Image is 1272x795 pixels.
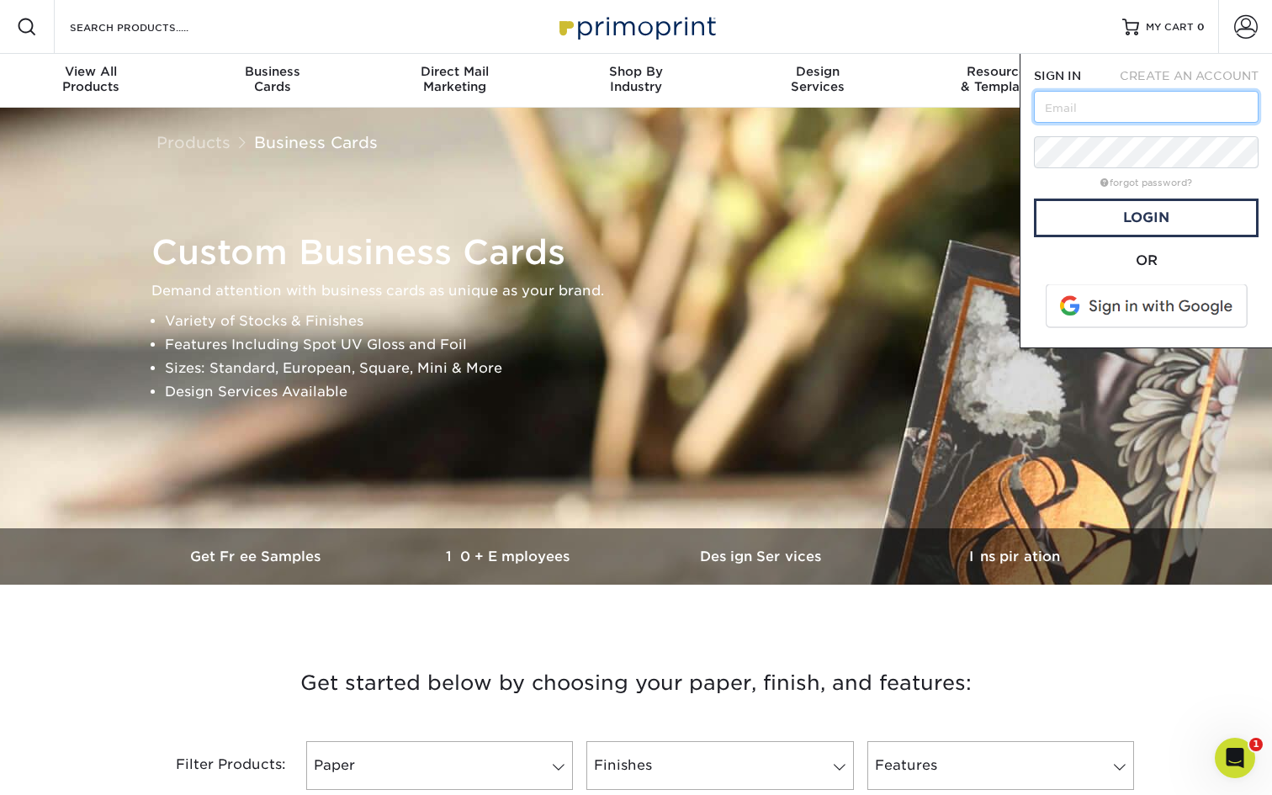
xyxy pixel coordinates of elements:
[182,54,363,108] a: BusinessCards
[727,64,909,79] span: Design
[384,528,636,585] a: 10+ Employees
[636,528,888,585] a: Design Services
[131,549,384,564] h3: Get Free Samples
[363,64,545,94] div: Marketing
[909,64,1090,79] span: Resources
[131,741,299,790] div: Filter Products:
[545,64,727,94] div: Industry
[1215,738,1255,778] iframe: Intercom live chat
[144,645,1128,721] h3: Get started below by choosing your paper, finish, and features:
[552,8,720,45] img: Primoprint
[909,64,1090,94] div: & Templates
[1034,91,1259,123] input: Email
[727,54,909,108] a: DesignServices
[151,279,1136,303] p: Demand attention with business cards as unique as your brand.
[165,380,1136,404] li: Design Services Available
[182,64,363,94] div: Cards
[151,232,1136,273] h1: Custom Business Cards
[165,333,1136,357] li: Features Including Spot UV Gloss and Foil
[182,64,363,79] span: Business
[636,549,888,564] h3: Design Services
[1197,21,1205,33] span: 0
[363,64,545,79] span: Direct Mail
[1034,199,1259,237] a: Login
[4,744,143,789] iframe: Google Customer Reviews
[131,528,384,585] a: Get Free Samples
[363,54,545,108] a: Direct MailMarketing
[254,133,378,151] a: Business Cards
[68,17,232,37] input: SEARCH PRODUCTS.....
[727,64,909,94] div: Services
[1249,738,1263,751] span: 1
[586,741,853,790] a: Finishes
[384,549,636,564] h3: 10+ Employees
[909,54,1090,108] a: Resources& Templates
[165,310,1136,333] li: Variety of Stocks & Finishes
[1034,69,1081,82] span: SIGN IN
[867,741,1134,790] a: Features
[1146,20,1194,34] span: MY CART
[156,133,231,151] a: Products
[888,528,1141,585] a: Inspiration
[1100,178,1192,188] a: forgot password?
[165,357,1136,380] li: Sizes: Standard, European, Square, Mini & More
[888,549,1141,564] h3: Inspiration
[545,54,727,108] a: Shop ByIndustry
[1120,69,1259,82] span: CREATE AN ACCOUNT
[1034,251,1259,271] div: OR
[306,741,573,790] a: Paper
[545,64,727,79] span: Shop By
